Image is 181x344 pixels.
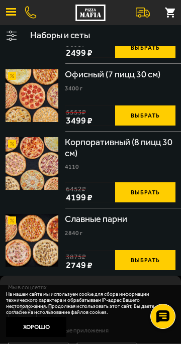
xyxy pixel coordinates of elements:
p: На нашем сайте мы используем cookie для сбора информации технического характера и обрабатываем IP... [6,291,169,315]
span: 2749 ₽ [66,261,93,270]
span: 2499 ₽ [66,48,93,57]
img: Корпоративный (8 пицц 30 см) [6,137,58,190]
button: Хорошо [6,317,66,337]
span: 3400 г [65,85,82,92]
div: Славные парни [65,214,129,225]
img: Славные парни [6,214,58,267]
a: АкционныйОфисный (7 пицц 30 см) [6,69,58,122]
s: 5553 ₽ [66,108,86,116]
a: АкционныйСлавные парни [6,214,58,267]
span: Мы в соцсетях [8,284,137,291]
span: 3499 ₽ [66,116,93,125]
button: Наборы и сеты [23,25,181,46]
span: 4110 [65,163,79,170]
s: 3875 ₽ [66,254,86,261]
div: Офисный (7 пицц 30 см) [65,69,162,80]
img: Офисный (7 пицц 30 см) [6,69,58,122]
s: 6452 ₽ [66,185,86,193]
img: Акционный [8,140,16,148]
button: Выбрать [115,38,175,58]
span: 2840 г [65,230,82,237]
div: Корпоративный (8 пицц 30 см) [65,137,175,159]
a: АкционныйКорпоративный (8 пицц 30 см) [6,137,58,190]
button: Выбрать [115,182,175,202]
button: Выбрать [115,105,175,126]
span: 4199 ₽ [66,193,93,202]
img: Акционный [8,216,16,224]
button: Выбрать [115,250,175,270]
img: Акционный [8,72,16,80]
